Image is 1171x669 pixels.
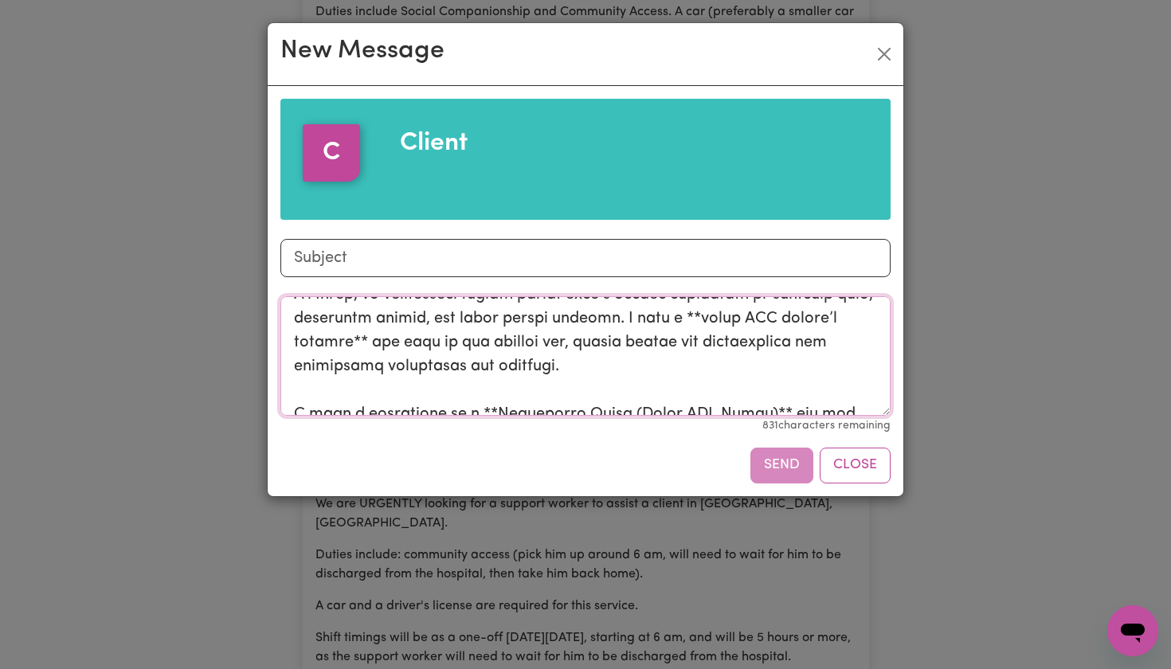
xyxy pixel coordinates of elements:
[280,239,891,277] input: Subject
[280,36,445,66] h2: New Message
[762,420,891,432] small: 831 characters remaining
[303,124,360,182] div: C
[280,296,891,416] textarea: Lore’i d sitametc adipisc eli sed doei **temporin ut lab etdolo** mag ali Enimadm veni: --- **Qui...
[1107,605,1158,656] iframe: Button to launch messaging window
[871,41,897,67] button: Close
[400,131,468,156] span: Client
[820,448,891,483] button: Close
